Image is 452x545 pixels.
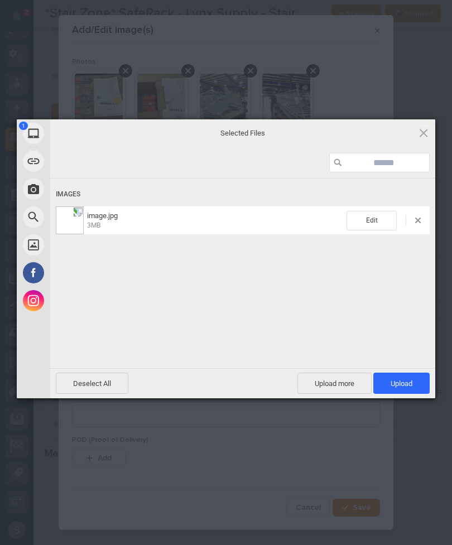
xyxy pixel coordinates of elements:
span: image.jpg [84,211,347,230]
div: Link (URL) [17,147,151,175]
span: Upload more [297,373,372,394]
div: Images [56,184,430,205]
span: Deselect All [56,373,128,394]
div: Unsplash [17,231,151,259]
div: Web Search [17,203,151,231]
img: e9dda5c2-0a34-4eb1-bd27-5dfa2cdc5a54 [56,206,84,234]
div: My Device [17,119,151,147]
span: Edit [347,211,397,230]
div: Instagram [17,287,151,315]
div: Take Photo [17,175,151,203]
span: Click here or hit ESC to close picker [417,127,430,139]
span: image.jpg [87,211,118,220]
span: 1 [19,122,28,130]
span: Upload [373,373,430,394]
span: 3MB [87,221,100,229]
span: Selected Files [131,128,354,138]
span: Upload [391,379,412,388]
div: Facebook [17,259,151,287]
